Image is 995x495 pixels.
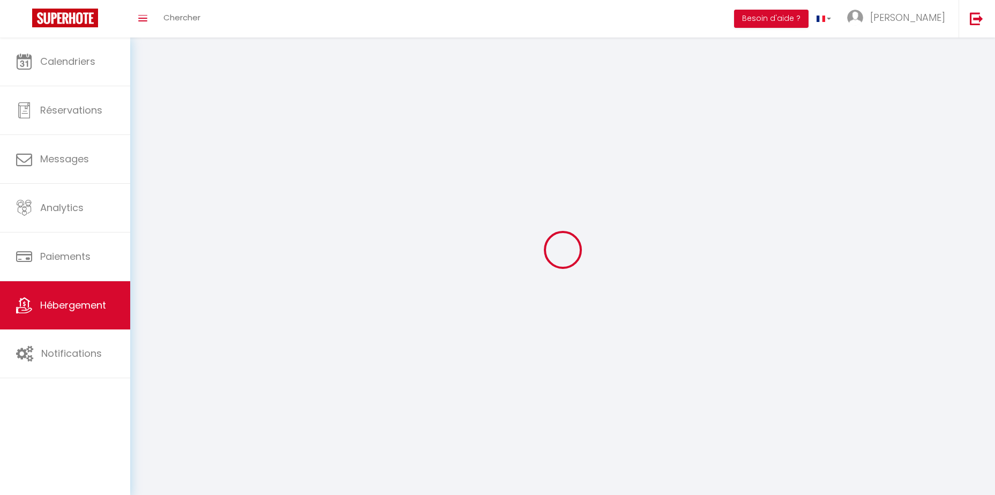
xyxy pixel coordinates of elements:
[734,10,809,28] button: Besoin d'aide ?
[870,11,945,24] span: [PERSON_NAME]
[40,250,91,263] span: Paiements
[847,10,863,26] img: ...
[41,347,102,360] span: Notifications
[163,12,200,23] span: Chercher
[32,9,98,27] img: Super Booking
[40,152,89,166] span: Messages
[40,55,95,68] span: Calendriers
[40,298,106,312] span: Hébergement
[40,201,84,214] span: Analytics
[970,12,983,25] img: logout
[9,4,41,36] button: Ouvrir le widget de chat LiveChat
[40,103,102,117] span: Réservations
